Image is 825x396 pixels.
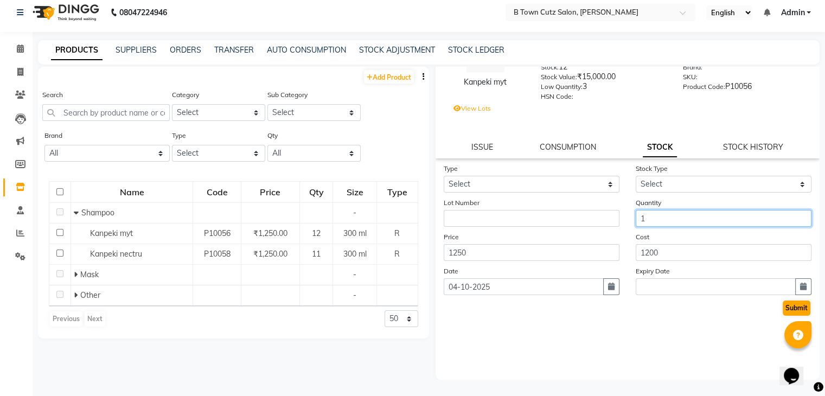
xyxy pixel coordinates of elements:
[448,45,504,55] a: STOCK LEDGER
[267,90,308,100] label: Sub Category
[444,198,479,208] label: Lot Number
[540,142,596,152] a: CONSUMPTION
[683,82,725,92] label: Product Code:
[444,164,458,174] label: Type
[683,72,698,82] label: SKU:
[267,45,346,55] a: AUTO CONSUMPTION
[74,290,80,300] span: Expand Row
[541,81,667,96] div: 3
[81,208,114,218] span: Shampoo
[90,249,142,259] span: Kanpeki nectru
[394,249,400,259] span: R
[74,270,80,279] span: Expand Row
[343,228,367,238] span: 300 ml
[74,208,81,218] span: Collapse Row
[723,142,783,152] a: STOCK HISTORY
[353,290,356,300] span: -
[378,182,417,202] div: Type
[72,182,192,202] div: Name
[636,198,661,208] label: Quantity
[253,228,287,238] span: ₹1,250.00
[116,45,157,55] a: SUPPLIERS
[444,232,459,242] label: Price
[683,81,809,96] div: P10056
[683,62,702,72] label: Brand:
[312,249,321,259] span: 11
[541,72,577,82] label: Stock Value:
[541,61,667,76] div: 12
[636,266,670,276] label: Expiry Date
[779,353,814,385] iframe: chat widget
[636,232,649,242] label: Cost
[334,182,376,202] div: Size
[214,45,254,55] a: TRANSFER
[446,76,525,88] div: Kanpeki myt
[90,228,133,238] span: Kanpeki myt
[783,301,810,316] button: Submit
[51,41,103,60] a: PRODUCTS
[353,208,356,218] span: -
[194,182,240,202] div: Code
[643,138,677,157] a: STOCK
[364,70,414,84] a: Add Product
[781,7,804,18] span: Admin
[80,270,99,279] span: Mask
[359,45,435,55] a: STOCK ADJUSTMENT
[541,82,583,92] label: Low Quantity:
[204,228,231,238] span: P10056
[453,104,491,113] label: View Lots
[444,266,458,276] label: Date
[253,249,287,259] span: ₹1,250.00
[204,249,231,259] span: P10058
[267,131,278,140] label: Qty
[242,182,299,202] div: Price
[541,71,667,86] div: ₹15,000.00
[42,104,170,121] input: Search by product name or code
[394,228,400,238] span: R
[471,142,493,152] a: ISSUE
[541,92,573,101] label: HSN Code:
[44,131,62,140] label: Brand
[353,270,356,279] span: -
[636,164,668,174] label: Stock Type
[172,90,199,100] label: Category
[42,90,63,100] label: Search
[541,62,559,72] label: Stock:
[312,228,321,238] span: 12
[300,182,332,202] div: Qty
[172,131,186,140] label: Type
[80,290,100,300] span: Other
[343,249,367,259] span: 300 ml
[170,45,201,55] a: ORDERS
